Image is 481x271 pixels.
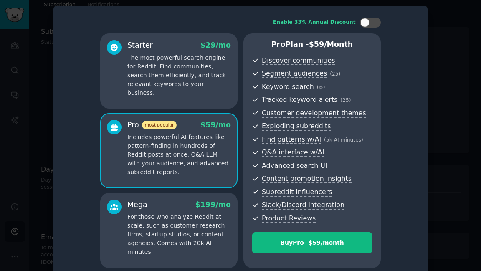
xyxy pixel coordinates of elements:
span: Q&A interface w/AI [262,148,324,157]
button: BuyPro- $59/month [252,232,372,253]
p: The most powerful search engine for Reddit. Find communities, search them efficiently, and track ... [127,53,231,97]
div: Enable 33% Annual Discount [273,19,356,26]
div: Mega [127,200,147,210]
span: Content promotion insights [262,175,352,183]
span: Keyword search [262,83,314,91]
p: For those who analyze Reddit at scale, such as customer research firms, startup studios, or conte... [127,213,231,256]
span: ( 25 ) [330,71,340,77]
span: Find patterns w/AI [262,135,321,144]
span: Tracked keyword alerts [262,96,337,104]
span: Advanced search UI [262,162,327,170]
span: Customer development themes [262,109,366,118]
span: Discover communities [262,56,335,65]
span: $ 59 /month [309,40,353,48]
span: $ 59 /mo [200,121,231,129]
span: Slack/Discord integration [262,201,344,210]
span: $ 29 /mo [200,41,231,49]
span: Product Reviews [262,214,316,223]
span: ( 25 ) [340,97,351,103]
span: ( 5k AI minutes ) [324,137,363,143]
span: Segment audiences [262,69,327,78]
div: Buy Pro - $ 59 /month [253,238,372,247]
div: Starter [127,40,153,51]
p: Pro Plan - [252,39,372,50]
span: most popular [142,121,177,129]
span: Exploding subreddits [262,122,331,131]
span: Subreddit influencers [262,188,332,197]
div: Pro [127,120,177,130]
p: Includes powerful AI features like pattern-finding in hundreds of Reddit posts at once, Q&A LLM w... [127,133,231,177]
span: $ 199 /mo [195,200,231,209]
span: ( ∞ ) [317,84,325,90]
